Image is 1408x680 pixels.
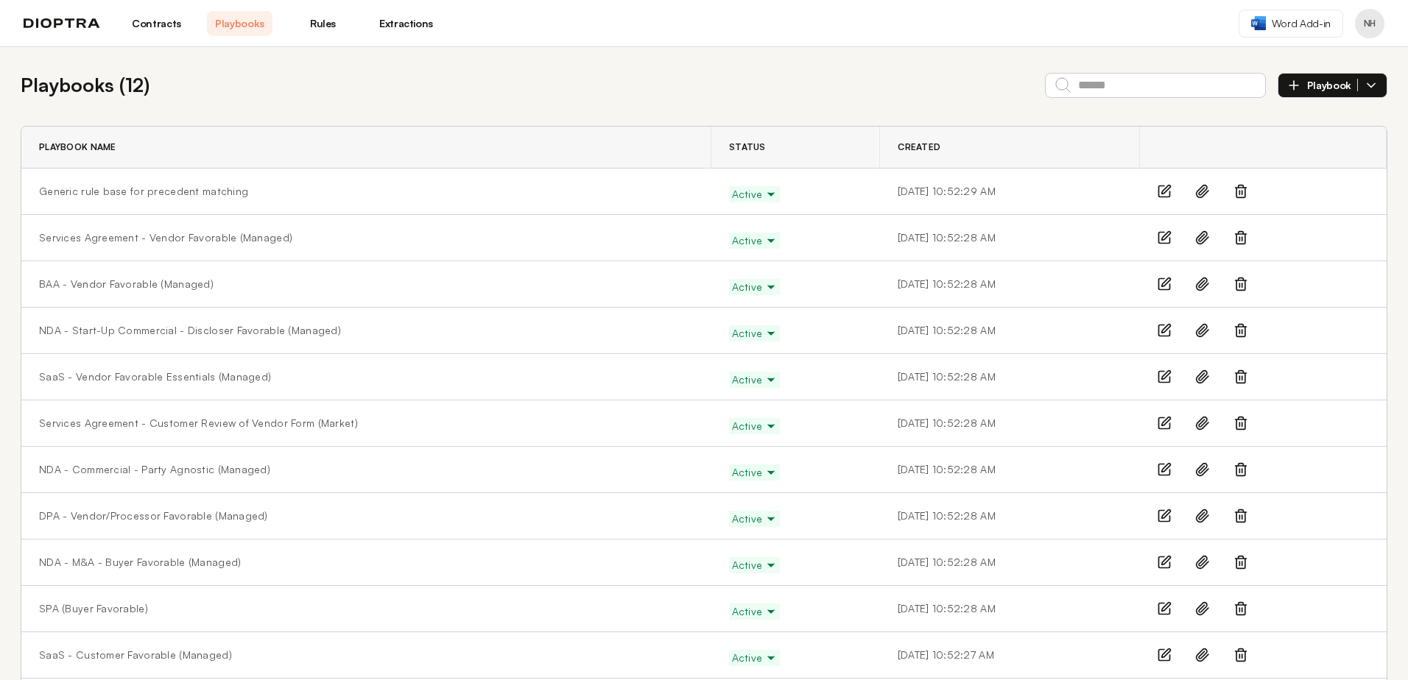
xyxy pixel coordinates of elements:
[880,632,1140,679] td: [DATE] 10:52:27 AM
[898,141,940,153] span: Created
[880,493,1140,539] td: [DATE] 10:52:28 AM
[729,650,781,666] button: Active
[729,141,766,153] span: Status
[39,369,271,384] a: SaaS - Vendor Favorable Essentials (Managed)
[732,372,778,387] span: Active
[880,354,1140,400] td: [DATE] 10:52:28 AM
[1251,16,1266,30] img: word
[732,558,778,573] span: Active
[880,308,1140,354] td: [DATE] 10:52:28 AM
[39,184,248,199] a: Generic rule base for precedent matching
[729,557,781,573] button: Active
[39,601,148,616] a: SPA (Buyer Favorable)
[732,465,778,480] span: Active
[732,604,778,619] span: Active
[732,651,778,665] span: Active
[729,464,781,481] button: Active
[1272,16,1331,31] span: Word Add-in
[21,71,149,99] h2: Playbooks ( 12 )
[290,11,356,36] a: Rules
[207,11,272,36] a: Playbooks
[24,18,100,29] img: logo
[39,141,116,153] span: Playbook Name
[39,648,232,662] a: SaaS - Customer Favorable (Managed)
[880,539,1140,586] td: [DATE] 10:52:28 AM
[39,416,358,431] a: Services Agreement - Customer Review of Vendor Form (Market)
[729,233,781,249] button: Active
[729,279,781,295] button: Active
[1278,73,1387,98] button: Playbook
[880,586,1140,632] td: [DATE] 10:52:28 AM
[39,555,241,570] a: NDA - M&A - Buyer Favorable (Managed)
[880,261,1140,308] td: [DATE] 10:52:28 AM
[729,186,781,202] button: Active
[732,326,778,341] span: Active
[732,233,778,248] span: Active
[39,277,214,291] a: BAA - Vendor Favorable (Managed)
[729,418,781,434] button: Active
[729,325,781,341] button: Active
[880,169,1140,215] td: [DATE] 10:52:29 AM
[732,187,778,202] span: Active
[39,462,270,477] a: NDA - Commercial - Party Agnostic (Managed)
[732,280,778,294] span: Active
[732,419,778,433] span: Active
[1355,9,1384,38] button: Profile menu
[373,11,439,36] a: Extractions
[39,509,268,523] a: DPA - Vendor/Processor Favorable (Managed)
[880,215,1140,261] td: [DATE] 10:52:28 AM
[39,230,292,245] a: Services Agreement - Vendor Favorable (Managed)
[732,511,778,526] span: Active
[880,400,1140,447] td: [DATE] 10:52:28 AM
[729,511,781,527] button: Active
[39,323,341,338] a: NDA - Start-Up Commercial - Discloser Favorable (Managed)
[729,372,781,388] button: Active
[124,11,189,36] a: Contracts
[729,603,781,620] button: Active
[1239,10,1343,38] a: Word Add-in
[880,447,1140,493] td: [DATE] 10:52:28 AM
[1307,79,1358,92] span: Playbook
